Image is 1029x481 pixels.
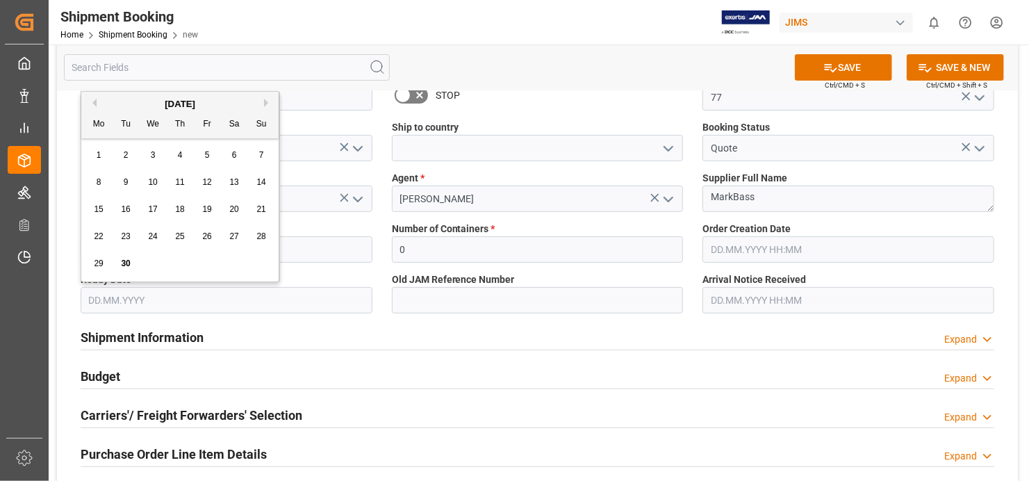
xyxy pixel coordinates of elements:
[121,259,130,268] span: 30
[148,231,157,241] span: 24
[392,272,515,287] span: Old JAM Reference Number
[944,449,977,464] div: Expand
[145,174,162,191] div: Choose Wednesday, September 10th, 2025
[657,138,678,159] button: open menu
[702,171,787,186] span: Supplier Full Name
[60,6,198,27] div: Shipment Booking
[117,201,135,218] div: Choose Tuesday, September 16th, 2025
[253,228,270,245] div: Choose Sunday, September 28th, 2025
[81,367,120,386] h2: Budget
[968,87,989,108] button: open menu
[229,231,238,241] span: 27
[202,204,211,214] span: 19
[226,174,243,191] div: Choose Saturday, September 13th, 2025
[825,80,865,90] span: Ctrl/CMD + S
[81,406,302,425] h2: Carriers'/ Freight Forwarders' Selection
[232,150,237,160] span: 6
[702,272,806,287] span: Arrival Notice Received
[657,188,678,210] button: open menu
[88,99,97,107] button: Previous Month
[253,116,270,133] div: Su
[90,116,108,133] div: Mo
[256,177,265,187] span: 14
[172,228,189,245] div: Choose Thursday, September 25th, 2025
[178,150,183,160] span: 4
[64,54,390,81] input: Search Fields
[81,287,372,313] input: DD.MM.YYYY
[145,201,162,218] div: Choose Wednesday, September 17th, 2025
[702,236,994,263] input: DD.MM.YYYY HH:MM
[229,204,238,214] span: 20
[346,188,367,210] button: open menu
[226,116,243,133] div: Sa
[919,7,950,38] button: show 0 new notifications
[99,30,167,40] a: Shipment Booking
[94,204,103,214] span: 15
[950,7,981,38] button: Help Center
[81,97,279,111] div: [DATE]
[117,174,135,191] div: Choose Tuesday, September 9th, 2025
[795,54,892,81] button: SAVE
[81,445,267,464] h2: Purchase Order Line Item Details
[702,186,994,212] textarea: MarkBass
[117,228,135,245] div: Choose Tuesday, September 23rd, 2025
[121,231,130,241] span: 23
[148,204,157,214] span: 17
[253,174,270,191] div: Choose Sunday, September 14th, 2025
[97,177,101,187] span: 8
[436,88,460,103] span: STOP
[175,177,184,187] span: 11
[944,332,977,347] div: Expand
[175,231,184,241] span: 25
[199,228,216,245] div: Choose Friday, September 26th, 2025
[202,231,211,241] span: 26
[124,177,129,187] span: 9
[90,174,108,191] div: Choose Monday, September 8th, 2025
[117,147,135,164] div: Choose Tuesday, September 2nd, 2025
[199,174,216,191] div: Choose Friday, September 12th, 2025
[85,142,275,277] div: month 2025-09
[346,138,367,159] button: open menu
[199,201,216,218] div: Choose Friday, September 19th, 2025
[148,177,157,187] span: 10
[202,177,211,187] span: 12
[944,371,977,386] div: Expand
[722,10,770,35] img: Exertis%20JAM%20-%20Email%20Logo.jpg_1722504956.jpg
[226,228,243,245] div: Choose Saturday, September 27th, 2025
[172,147,189,164] div: Choose Thursday, September 4th, 2025
[90,201,108,218] div: Choose Monday, September 15th, 2025
[121,204,130,214] span: 16
[702,120,770,135] span: Booking Status
[259,150,264,160] span: 7
[145,116,162,133] div: We
[392,171,425,186] span: Agent
[926,80,987,90] span: Ctrl/CMD + Shift + S
[145,228,162,245] div: Choose Wednesday, September 24th, 2025
[90,228,108,245] div: Choose Monday, September 22nd, 2025
[780,13,913,33] div: JIMS
[151,150,156,160] span: 3
[90,255,108,272] div: Choose Monday, September 29th, 2025
[117,255,135,272] div: Choose Tuesday, September 30th, 2025
[175,204,184,214] span: 18
[172,174,189,191] div: Choose Thursday, September 11th, 2025
[94,231,103,241] span: 22
[392,222,495,236] span: Number of Containers
[205,150,210,160] span: 5
[968,138,989,159] button: open menu
[392,120,459,135] span: Ship to country
[253,147,270,164] div: Choose Sunday, September 7th, 2025
[81,328,204,347] h2: Shipment Information
[256,204,265,214] span: 21
[702,287,994,313] input: DD.MM.YYYY HH:MM
[145,147,162,164] div: Choose Wednesday, September 3rd, 2025
[780,9,919,35] button: JIMS
[199,116,216,133] div: Fr
[90,147,108,164] div: Choose Monday, September 1st, 2025
[97,150,101,160] span: 1
[172,201,189,218] div: Choose Thursday, September 18th, 2025
[256,231,265,241] span: 28
[117,116,135,133] div: Tu
[226,147,243,164] div: Choose Saturday, September 6th, 2025
[944,410,977,425] div: Expand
